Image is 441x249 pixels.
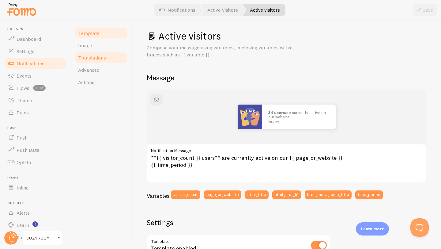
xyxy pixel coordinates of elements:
[74,52,128,64] a: Translations
[4,94,67,106] a: Theme
[6,2,37,17] img: fomo-relay-logo-orange.svg
[33,85,46,91] span: beta
[356,222,389,236] div: Learn more
[17,73,32,79] span: Events
[7,126,67,130] span: Push
[147,73,426,82] h2: Message
[26,234,55,242] span: COZYROOM
[4,207,67,219] a: Alerts
[17,222,29,228] span: Learn
[22,231,63,245] a: COZYROOM
[74,39,128,52] a: Image
[74,64,128,76] a: Advanced
[17,60,44,67] span: Notifications
[74,27,128,39] a: Template
[268,110,330,123] p: are currently active on our website
[17,159,31,165] span: Opt-In
[7,27,67,31] span: Pop-ups
[4,57,67,70] a: Notifications
[4,219,67,231] a: Learn
[4,144,67,156] a: Push Data
[147,44,294,58] p: Compose your message using variables, enclosing variables within braces such as {{ variable }}
[268,120,328,123] small: just now
[361,226,384,232] p: Learn more
[4,70,67,82] a: Events
[78,42,92,48] span: Image
[238,105,262,129] img: Fomo
[410,218,429,237] iframe: Help Scout Beacon - Open
[305,190,352,199] button: html_meta_fomo_title
[74,76,128,88] a: Actions
[17,36,41,42] span: Dashboard
[147,192,169,199] h3: Variables
[4,45,67,57] a: Settings
[17,85,29,91] span: Flows
[17,210,30,216] span: Alerts
[147,144,426,154] label: Notification Message
[17,185,28,191] span: Inline
[4,132,67,144] a: Push
[4,106,67,119] a: Rules
[204,190,241,199] button: page_or_website
[268,110,285,115] strong: 34 users
[17,48,34,54] span: Settings
[4,33,67,45] a: Dashboard
[147,30,426,42] h1: Active visitors
[7,176,67,180] span: Inline
[17,109,29,116] span: Rules
[4,82,67,94] a: Flows beta
[78,67,100,73] span: Advanced
[272,190,301,199] button: html_first_h1
[171,190,200,199] button: visitor_count
[7,201,67,205] span: Get Help
[17,135,28,141] span: Push
[32,221,38,227] svg: <p>Watch New Feature Tutorials!</p>
[355,190,383,199] button: time_period
[4,156,67,168] a: Opt-In
[245,190,269,199] button: html_title
[147,218,330,227] h2: Settings
[78,30,100,36] span: Template
[4,182,67,194] a: Inline
[17,97,32,103] span: Theme
[78,79,94,85] span: Actions
[78,55,106,61] span: Translations
[17,147,40,153] span: Push Data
